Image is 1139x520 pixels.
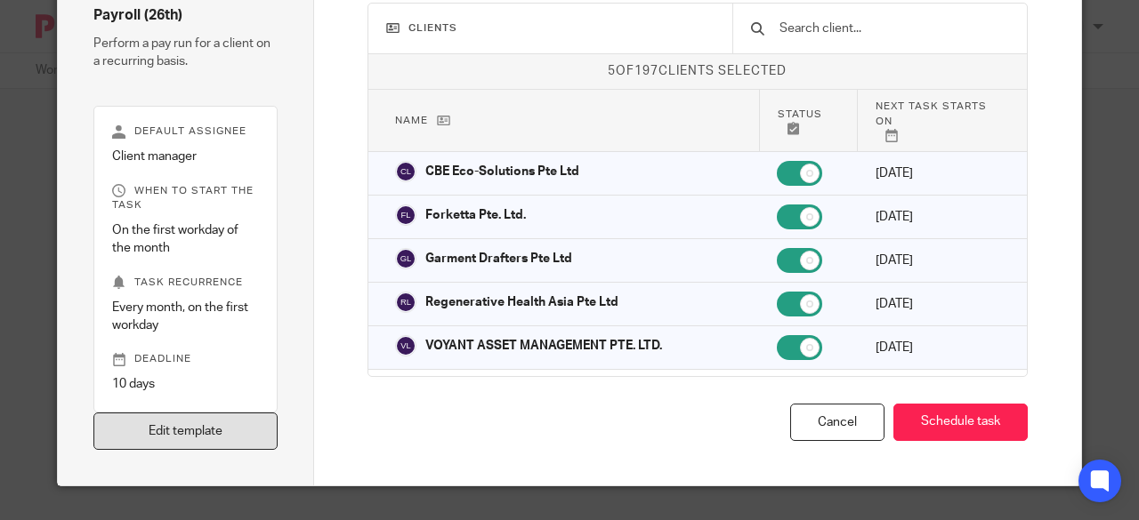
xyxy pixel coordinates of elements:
[386,21,715,36] h3: Clients
[876,164,1000,182] p: [DATE]
[778,19,1009,38] input: Search client...
[395,292,416,313] img: svg%3E
[790,404,885,442] div: Cancel
[395,248,416,269] img: svg%3E
[395,204,416,226] img: svg%3E
[112,221,259,258] p: On the first workday of the month
[93,412,278,451] a: Edit template
[112,352,259,366] p: Deadline
[425,206,526,224] p: Forketta Pte. Ltd.
[368,62,1028,80] p: of clients selected
[876,295,1000,313] p: [DATE]
[876,252,1000,269] p: [DATE]
[93,35,278,71] p: Perform a pay run for a client on a recurring basis.
[395,335,416,356] img: svg%3E
[425,163,579,180] p: CBE Eco-Solutions Pte Ltd
[876,208,1000,226] p: [DATE]
[608,65,616,77] span: 5
[893,404,1028,442] button: Schedule task
[876,99,1000,142] p: Next task starts on
[634,65,658,77] span: 197
[425,250,572,268] p: Garment Drafters Pte Ltd
[112,184,259,212] p: When to start the task
[112,276,259,290] p: Task recurrence
[778,107,839,135] p: Status
[112,299,259,335] p: Every month, on the first workday
[112,124,259,139] p: Default assignee
[395,113,741,128] p: Name
[93,6,278,25] h4: Payroll (26th)
[425,293,618,311] p: Regenerative Health Asia Pte Ltd
[112,148,259,165] p: Client manager
[112,375,259,393] p: 10 days
[425,337,662,355] p: VOYANT ASSET MANAGEMENT PTE. LTD.
[876,339,1000,356] p: [DATE]
[395,161,416,182] img: svg%3E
